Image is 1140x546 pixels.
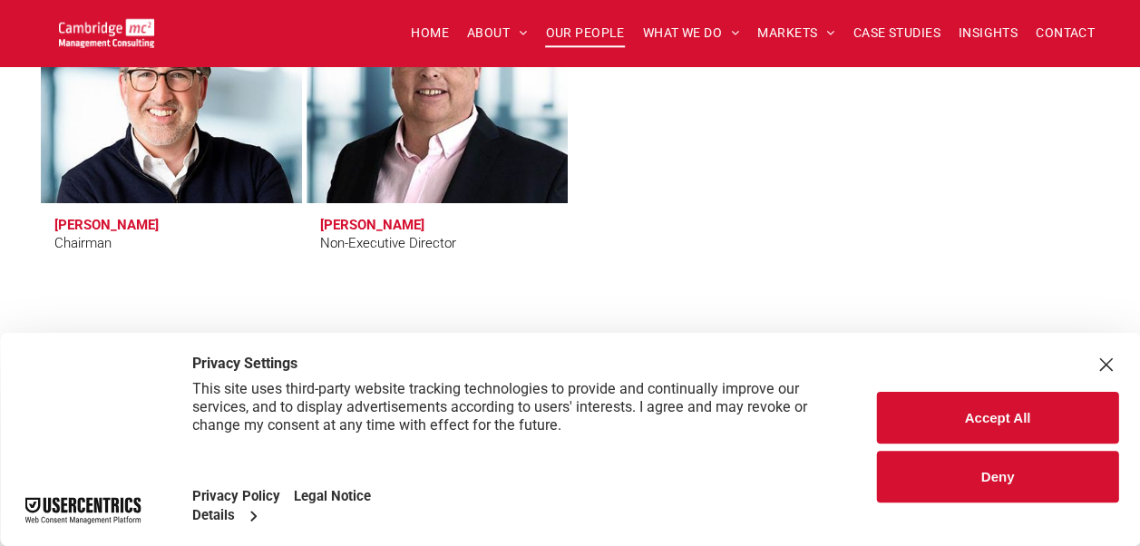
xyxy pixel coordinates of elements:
a: ABOUT [458,19,537,47]
h3: [PERSON_NAME] [320,217,424,233]
a: CONTACT [1027,19,1104,47]
a: OUR PEOPLE [536,19,633,47]
a: CASE STUDIES [844,19,950,47]
h3: [PERSON_NAME] [54,217,159,233]
img: Go to Homepage [59,18,154,48]
a: WHAT WE DO [634,19,749,47]
a: Your Business Transformed | Cambridge Management Consulting [59,21,154,40]
a: INSIGHTS [950,19,1027,47]
a: MARKETS [748,19,843,47]
div: Chairman [54,233,112,254]
div: Non-Executive Director [320,233,456,254]
a: HOME [402,19,458,47]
